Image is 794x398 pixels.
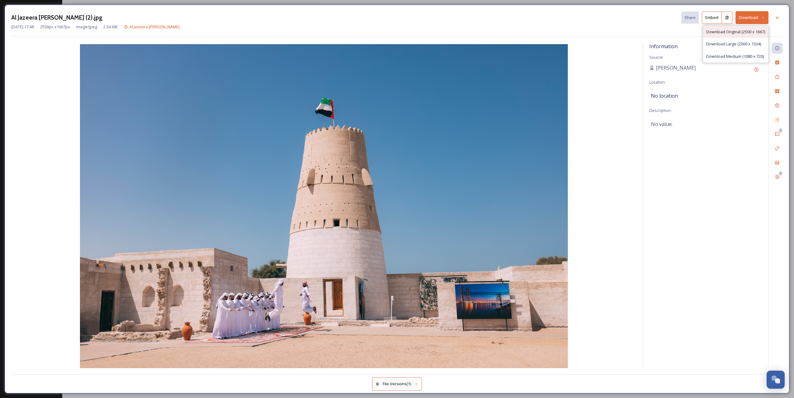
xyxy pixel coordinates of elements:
[40,24,70,30] span: 2500 px x 1667 px
[11,13,102,22] h3: Al Jazeera [PERSON_NAME] (2).jpg
[649,43,678,50] span: Information
[649,54,663,60] span: Source
[706,53,764,59] span: Download Medium (1080 x 720)
[681,12,699,24] button: Share
[129,24,180,30] span: Al Jazeera [PERSON_NAME]
[372,377,422,390] button: File Versions(1)
[103,24,118,30] span: 2.34 MB
[778,171,783,176] div: 0
[736,11,768,24] button: Download
[767,371,785,389] button: Open Chat
[651,92,678,99] span: No location
[706,41,761,47] span: Download Large (2000 x 1334)
[76,24,97,30] span: image/jpeg
[706,29,765,35] span: Download Original (2500 x 1667)
[656,64,696,72] span: [PERSON_NAME]
[778,128,783,133] div: 0
[649,108,671,113] span: Description
[702,12,722,24] button: Embed
[649,79,665,85] span: Location
[11,44,637,369] img: Al%20Jazirah%20Al%20Hamra%20%282%29.jpg
[651,120,673,128] span: No value.
[11,24,34,30] span: [DATE] 17:48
